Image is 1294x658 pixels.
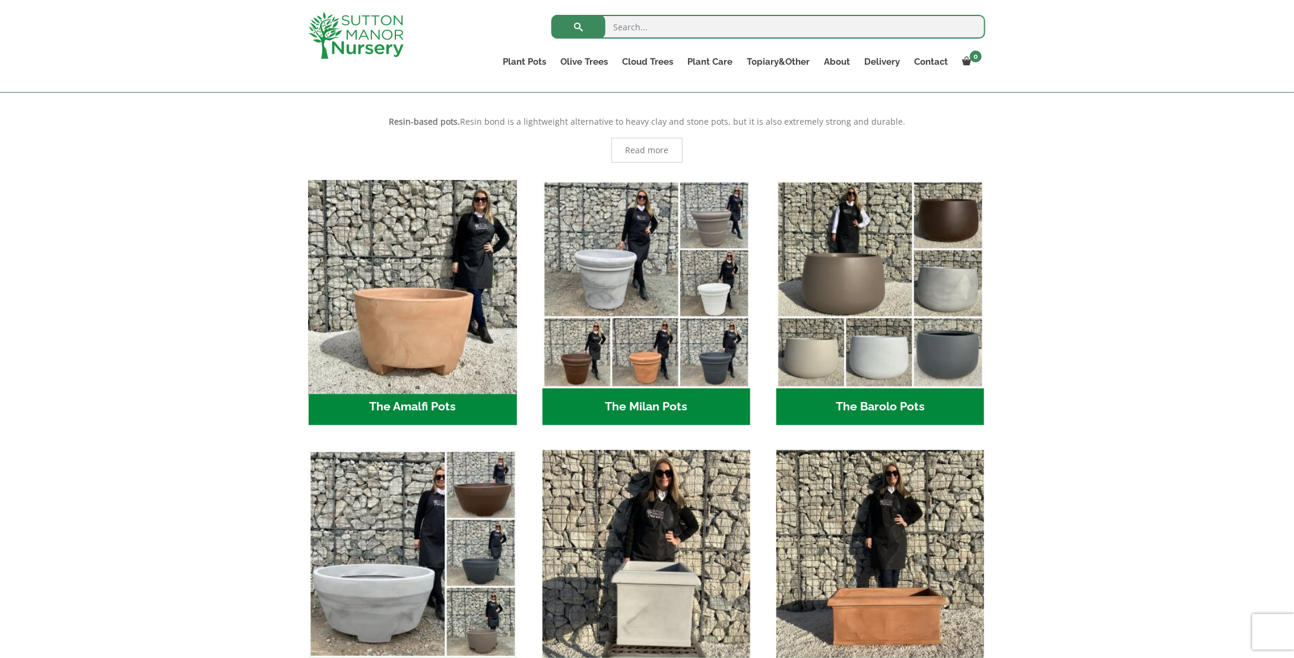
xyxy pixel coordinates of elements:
[551,15,985,39] input: Search...
[776,181,985,389] img: The Barolo Pots
[740,53,817,70] a: Topiary&Other
[626,146,669,154] span: Read more
[309,115,985,129] p: Resin bond is a lightweight alternative to heavy clay and stone pots, but it is also extremely st...
[857,53,907,70] a: Delivery
[955,53,985,70] a: 0
[817,53,857,70] a: About
[543,181,751,425] a: Visit product category The Milan Pots
[309,388,517,425] h2: The Amalfi Pots
[907,53,955,70] a: Contact
[680,53,740,70] a: Plant Care
[776,181,985,425] a: Visit product category The Barolo Pots
[615,53,680,70] a: Cloud Trees
[776,388,985,425] h2: The Barolo Pots
[309,181,517,425] a: Visit product category The Amalfi Pots
[543,388,751,425] h2: The Milan Pots
[309,12,404,59] img: logo
[970,50,982,62] span: 0
[303,175,522,394] img: The Amalfi Pots
[543,181,751,389] img: The Milan Pots
[553,53,615,70] a: Olive Trees
[496,53,553,70] a: Plant Pots
[389,116,460,127] strong: Resin-based pots.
